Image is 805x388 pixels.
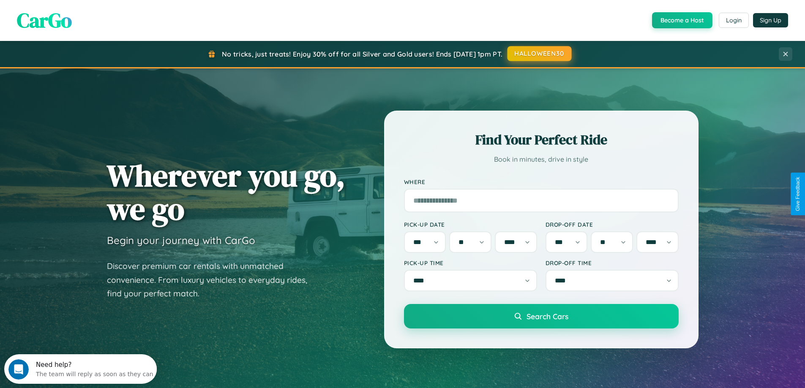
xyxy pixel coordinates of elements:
[17,6,72,34] span: CarGo
[32,7,149,14] div: Need help?
[652,12,712,28] button: Become a Host
[107,259,318,301] p: Discover premium car rentals with unmatched convenience. From luxury vehicles to everyday rides, ...
[404,259,537,266] label: Pick-up Time
[3,3,157,27] div: Open Intercom Messenger
[527,312,568,321] span: Search Cars
[8,359,29,380] iframe: Intercom live chat
[32,14,149,23] div: The team will reply as soon as they can
[4,354,157,384] iframe: Intercom live chat discovery launcher
[404,304,679,328] button: Search Cars
[404,153,679,166] p: Book in minutes, drive in style
[404,221,537,228] label: Pick-up Date
[546,221,679,228] label: Drop-off Date
[508,46,572,61] button: HALLOWEEN30
[107,159,345,225] h1: Wherever you go, we go
[753,13,788,27] button: Sign Up
[222,50,502,58] span: No tricks, just treats! Enjoy 30% off for all Silver and Gold users! Ends [DATE] 1pm PT.
[107,234,255,247] h3: Begin your journey with CarGo
[719,13,749,28] button: Login
[795,177,801,211] div: Give Feedback
[546,259,679,266] label: Drop-off Time
[404,130,679,149] h2: Find Your Perfect Ride
[404,178,679,185] label: Where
